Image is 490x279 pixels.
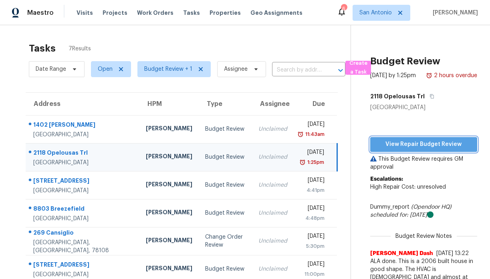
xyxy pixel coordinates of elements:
[33,261,133,271] div: [STREET_ADDRESS]
[294,93,337,115] th: Due
[210,9,241,17] span: Properties
[199,93,252,115] th: Type
[426,72,432,80] img: Overdue Alarm Icon
[224,65,248,73] span: Assignee
[146,236,192,246] div: [PERSON_NAME]
[349,59,367,77] span: Create a Task
[77,9,93,17] span: Visits
[33,215,133,223] div: [GEOGRAPHIC_DATA]
[258,265,287,273] div: Unclaimed
[33,149,133,159] div: 2118 Opelousas Trl
[300,120,325,130] div: [DATE]
[430,9,478,17] span: [PERSON_NAME]
[299,158,306,166] img: Overdue Alarm Icon
[98,65,113,73] span: Open
[36,65,66,73] span: Date Range
[103,9,127,17] span: Projects
[146,264,192,274] div: [PERSON_NAME]
[300,242,325,250] div: 5:30pm
[258,153,287,161] div: Unclaimed
[300,186,325,194] div: 4:41pm
[341,5,347,13] div: 6
[139,93,199,115] th: HPM
[205,181,246,189] div: Budget Review
[370,137,477,152] button: View Repair Budget Review
[26,93,139,115] th: Address
[377,139,471,149] span: View Repair Budget Review
[425,89,436,104] button: Copy Address
[411,204,452,210] i: (Opendoor HQ)
[370,212,427,218] i: scheduled for: [DATE]
[370,57,440,65] h2: Budget Review
[370,249,433,257] span: [PERSON_NAME] Dash
[33,271,133,279] div: [GEOGRAPHIC_DATA]
[370,155,477,171] p: This Budget Review requires GM approval
[137,9,173,17] span: Work Orders
[370,203,477,219] div: Dummy_report
[300,204,325,214] div: [DATE]
[370,92,425,100] h5: 2118 Opelousas Trl
[359,9,392,17] span: San Antonio
[272,64,323,76] input: Search by address
[297,130,304,138] img: Overdue Alarm Icon
[300,214,325,222] div: 4:48pm
[391,232,457,240] span: Budget Review Notes
[33,131,133,139] div: [GEOGRAPHIC_DATA]
[258,125,287,133] div: Unclaimed
[436,251,469,256] span: [DATE] 13:22
[370,176,403,182] b: Escalations:
[300,176,325,186] div: [DATE]
[33,121,133,131] div: 1402 [PERSON_NAME]
[258,181,287,189] div: Unclaimed
[33,177,133,187] div: [STREET_ADDRESS]
[252,93,294,115] th: Assignee
[250,9,302,17] span: Geo Assignments
[27,9,54,17] span: Maestro
[345,61,371,75] button: Create a Task
[205,265,246,273] div: Budget Review
[432,72,477,80] div: 2 hours overdue
[335,65,346,76] button: Open
[33,159,133,167] div: [GEOGRAPHIC_DATA]
[29,44,56,52] h2: Tasks
[69,45,91,53] span: 7 Results
[144,65,192,73] span: Budget Review + 1
[205,233,246,249] div: Change Order Review
[258,209,287,217] div: Unclaimed
[146,180,192,190] div: [PERSON_NAME]
[33,239,133,255] div: [GEOGRAPHIC_DATA], [GEOGRAPHIC_DATA], 78108
[205,153,246,161] div: Budget Review
[33,229,133,239] div: 269 Cansiglio
[33,205,133,215] div: 8803 Breezefield
[300,232,325,242] div: [DATE]
[300,270,325,278] div: 11:00pm
[370,184,446,190] span: High Repair Cost: unresolved
[300,260,325,270] div: [DATE]
[33,187,133,195] div: [GEOGRAPHIC_DATA]
[146,152,192,162] div: [PERSON_NAME]
[370,72,416,80] div: [DATE] by 1:25pm
[205,209,246,217] div: Budget Review
[205,125,246,133] div: Budget Review
[300,148,324,158] div: [DATE]
[304,130,325,138] div: 11:43am
[258,237,287,245] div: Unclaimed
[370,104,477,112] div: [GEOGRAPHIC_DATA]
[146,124,192,134] div: [PERSON_NAME]
[183,10,200,16] span: Tasks
[146,208,192,218] div: [PERSON_NAME]
[306,158,324,166] div: 1:25pm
